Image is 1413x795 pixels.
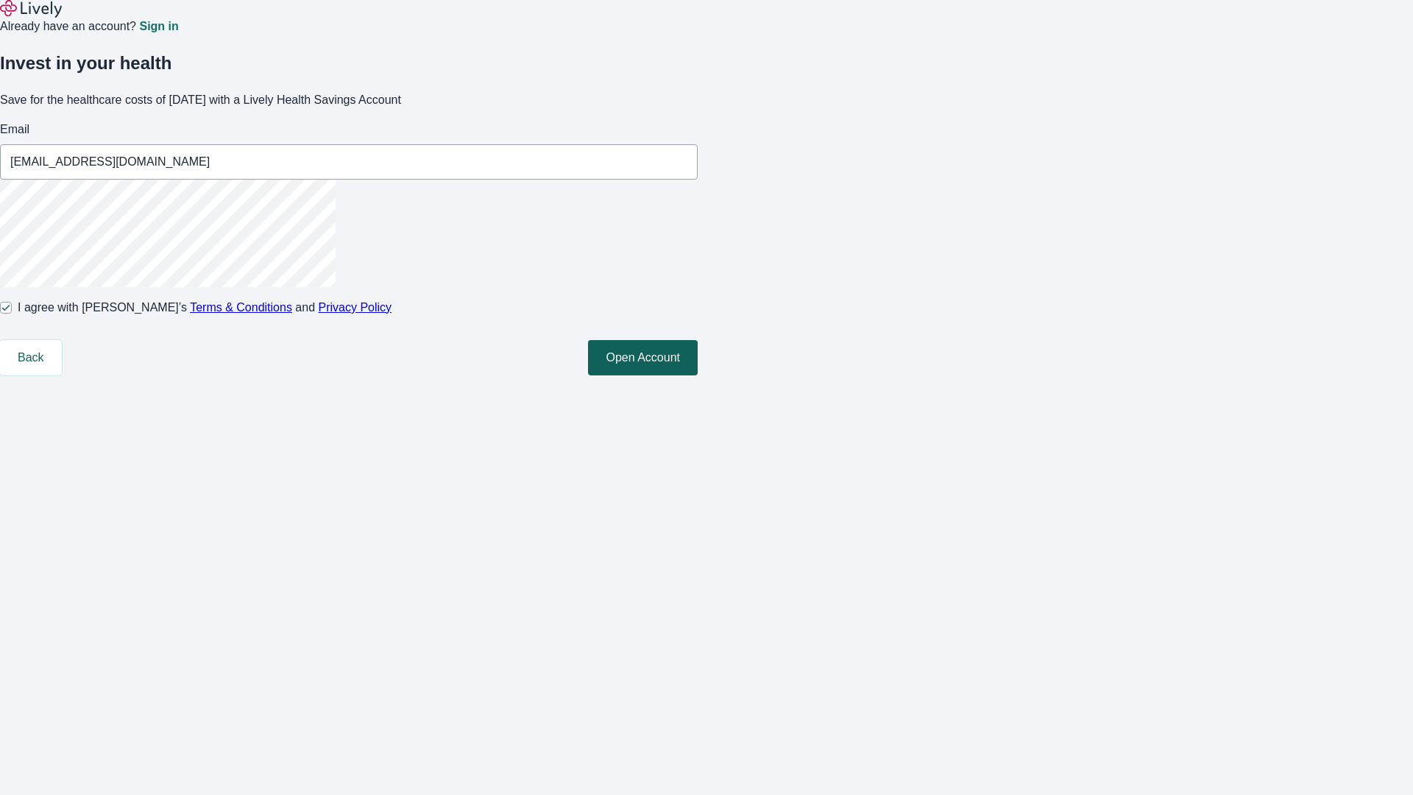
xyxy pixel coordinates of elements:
[588,340,698,375] button: Open Account
[18,299,392,317] span: I agree with [PERSON_NAME]’s and
[139,21,178,32] a: Sign in
[319,301,392,314] a: Privacy Policy
[190,301,292,314] a: Terms & Conditions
